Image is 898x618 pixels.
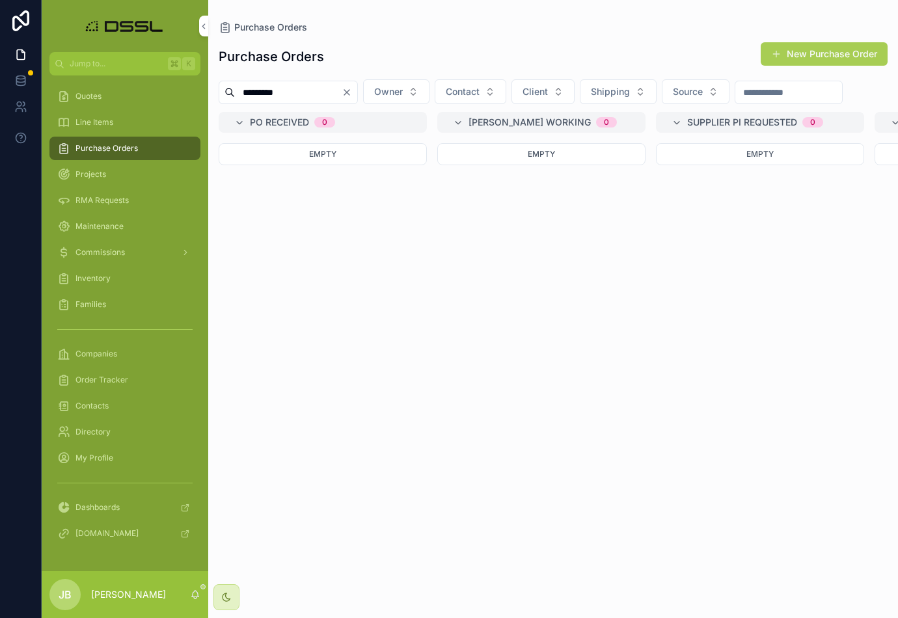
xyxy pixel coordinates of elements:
[75,427,111,437] span: Directory
[49,368,200,392] a: Order Tracker
[342,87,357,98] button: Clear
[309,149,336,159] span: Empty
[75,195,129,206] span: RMA Requests
[49,293,200,316] a: Families
[75,143,138,154] span: Purchase Orders
[673,85,703,98] span: Source
[374,85,403,98] span: Owner
[761,42,888,66] button: New Purchase Order
[219,47,324,66] h1: Purchase Orders
[82,16,169,36] img: App logo
[91,588,166,601] p: [PERSON_NAME]
[49,137,200,160] a: Purchase Orders
[49,420,200,444] a: Directory
[49,189,200,212] a: RMA Requests
[523,85,548,98] span: Client
[604,117,609,128] div: 0
[75,375,128,385] span: Order Tracker
[322,117,327,128] div: 0
[49,215,200,238] a: Maintenance
[580,79,657,104] button: Select Button
[528,149,555,159] span: Empty
[75,91,102,101] span: Quotes
[59,587,72,602] span: JB
[746,149,774,159] span: Empty
[662,79,729,104] button: Select Button
[184,59,194,69] span: K
[250,116,309,129] span: PO Received
[75,502,120,513] span: Dashboards
[42,75,208,562] div: scrollable content
[810,117,815,128] div: 0
[75,453,113,463] span: My Profile
[234,21,307,34] span: Purchase Orders
[75,221,124,232] span: Maintenance
[219,21,307,34] a: Purchase Orders
[49,85,200,108] a: Quotes
[446,85,480,98] span: Contact
[75,299,106,310] span: Families
[49,52,200,75] button: Jump to...K
[49,163,200,186] a: Projects
[49,446,200,470] a: My Profile
[591,85,630,98] span: Shipping
[75,273,111,284] span: Inventory
[75,349,117,359] span: Companies
[75,247,125,258] span: Commissions
[49,111,200,134] a: Line Items
[511,79,575,104] button: Select Button
[469,116,591,129] span: [PERSON_NAME] Working
[49,241,200,264] a: Commissions
[75,401,109,411] span: Contacts
[49,394,200,418] a: Contacts
[49,267,200,290] a: Inventory
[75,528,139,539] span: [DOMAIN_NAME]
[363,79,429,104] button: Select Button
[49,496,200,519] a: Dashboards
[49,342,200,366] a: Companies
[687,116,797,129] span: Supplier PI Requested
[75,169,106,180] span: Projects
[70,59,163,69] span: Jump to...
[49,522,200,545] a: [DOMAIN_NAME]
[75,117,113,128] span: Line Items
[435,79,506,104] button: Select Button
